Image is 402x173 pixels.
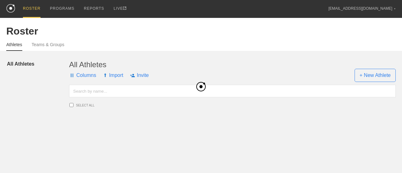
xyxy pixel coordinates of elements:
[6,4,15,13] img: logo
[371,143,402,173] iframe: Chat Widget
[355,69,396,82] span: + New Athlete
[69,60,396,69] div: All Athletes
[6,25,396,37] div: Roster
[69,66,96,85] span: Columns
[103,66,123,85] span: Import
[130,66,149,85] span: Invite
[69,85,396,97] input: Search by name...
[394,7,396,11] div: ▼
[196,82,206,91] img: black_logo.png
[32,42,64,50] a: Teams & Groups
[76,104,152,107] span: SELECT ALL
[7,60,69,68] a: All Athletes
[6,42,22,51] a: Athletes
